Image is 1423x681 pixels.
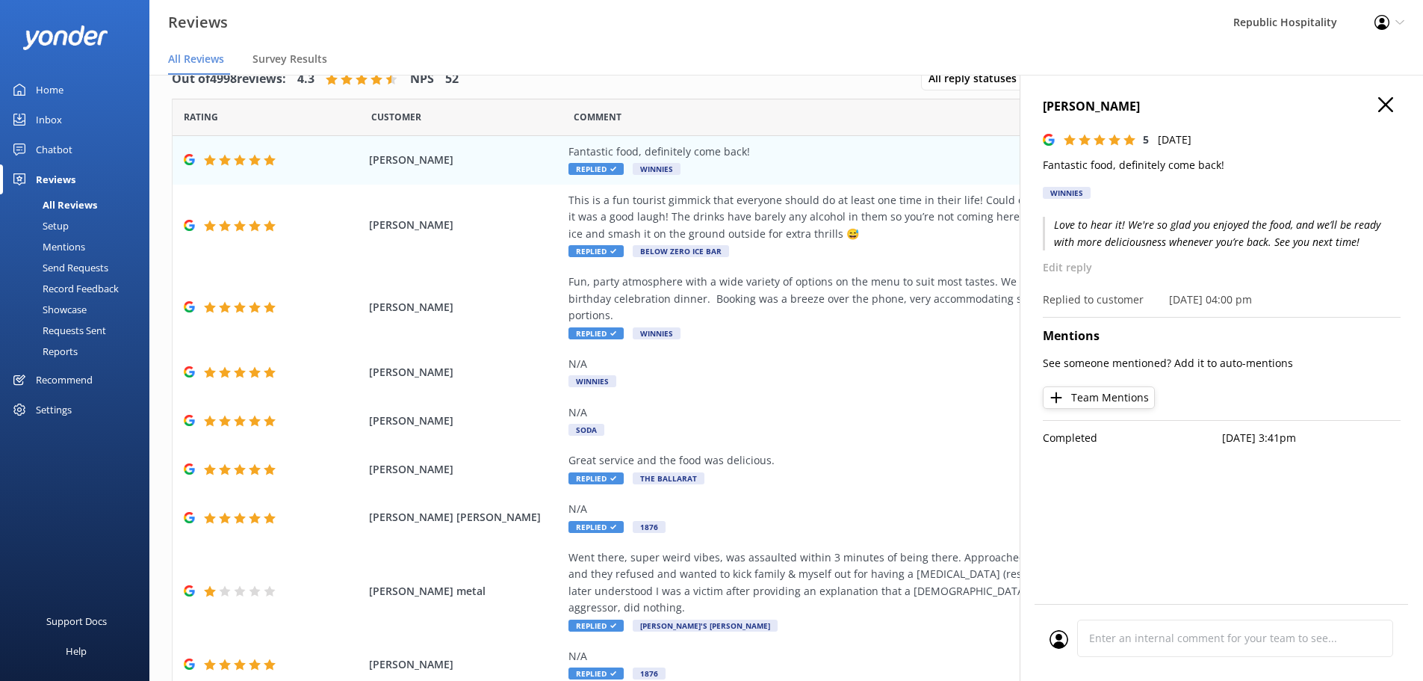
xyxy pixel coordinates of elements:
span: Date [371,110,421,124]
span: [PERSON_NAME] [369,217,562,233]
div: Home [36,75,63,105]
p: [DATE] 3:41pm [1222,430,1401,446]
h4: NPS [410,70,434,89]
a: Showcase [9,299,149,320]
h3: Reviews [168,10,228,34]
span: SODA [568,424,604,436]
img: yonder-white-logo.png [22,25,108,50]
div: Inbox [36,105,62,135]
p: Fantastic food, definitely come back! [1043,157,1401,173]
span: [PERSON_NAME]'s [PERSON_NAME] [633,620,778,632]
div: Requests Sent [9,320,106,341]
span: Question [574,110,621,124]
div: Fun, party atmosphere with a wide variety of options on the menu to suit most tastes. We were her... [568,274,1248,324]
button: Close [1378,97,1393,114]
span: Replied [568,472,624,484]
div: Settings [36,395,72,425]
span: 5 [1143,132,1149,147]
div: Send Requests [9,257,108,278]
span: Below Zero Ice Bar [633,245,729,257]
span: [PERSON_NAME] [369,152,562,168]
div: Setup [9,215,69,236]
div: Help [66,636,87,666]
div: Fantastic food, definitely come back! [568,144,1248,160]
span: The Ballarat [633,472,704,484]
a: Record Feedback [9,278,149,299]
div: Great service and the food was delicious. [568,452,1248,469]
h4: [PERSON_NAME] [1043,97,1401,117]
h4: Mentions [1043,327,1401,346]
a: All Reviews [9,194,149,215]
span: 1876 [633,521,666,533]
div: Record Feedback [9,278,119,299]
div: Reports [9,341,78,362]
span: Replied [568,327,624,339]
a: Requests Sent [9,320,149,341]
div: Reviews [36,164,75,194]
img: user_profile.svg [1050,630,1068,649]
span: [PERSON_NAME] [369,413,562,429]
span: All Reviews [168,52,224,67]
div: Went there, super weird vibes, was assaulted within 3 minutes of being there. Approached bar staf... [568,549,1248,617]
span: [PERSON_NAME] [369,461,562,478]
div: Winnies [1043,187,1091,199]
h4: 4.3 [297,70,314,89]
div: Showcase [9,299,87,320]
span: [PERSON_NAME] [PERSON_NAME] [369,509,562,526]
div: All Reviews [9,194,97,215]
div: N/A [568,648,1248,665]
a: Setup [9,215,149,236]
span: Replied [568,620,624,632]
span: 1876 [633,668,666,680]
span: Date [184,110,218,124]
div: Recommend [36,365,93,395]
p: Completed [1043,430,1222,446]
p: [DATE] 04:00 pm [1169,292,1252,308]
span: Replied [568,163,624,175]
span: Winnies [633,163,681,175]
span: Survey Results [252,52,327,67]
a: Mentions [9,236,149,257]
span: Replied [568,521,624,533]
div: Support Docs [46,606,107,636]
span: [PERSON_NAME] metal [369,583,562,600]
h4: 52 [445,70,459,89]
a: Send Requests [9,257,149,278]
span: Replied [568,245,624,257]
div: Chatbot [36,135,72,164]
div: N/A [568,404,1248,421]
p: Replied to customer [1043,292,1144,308]
span: Replied [568,668,624,680]
div: This is a fun tourist gimmick that everyone should do at least one time in their life! Could only... [568,192,1248,242]
span: [PERSON_NAME] [369,299,562,315]
p: See someone mentioned? Add it to auto-mentions [1043,355,1401,372]
div: Mentions [9,236,85,257]
button: Team Mentions [1043,386,1155,409]
span: [PERSON_NAME] [369,364,562,380]
span: [PERSON_NAME] [369,656,562,673]
p: [DATE] [1158,132,1191,148]
div: N/A [568,501,1248,517]
a: Reports [9,341,149,362]
span: Winnies [633,327,681,339]
span: All reply statuses [928,70,1026,87]
span: Winnies [568,375,616,387]
div: N/A [568,356,1248,372]
p: Edit reply [1043,259,1401,276]
h4: Out of 4998 reviews: [172,70,286,89]
p: Love to hear it! We're so glad you enjoyed the food, and we’ll be ready with more deliciousness w... [1043,217,1401,250]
